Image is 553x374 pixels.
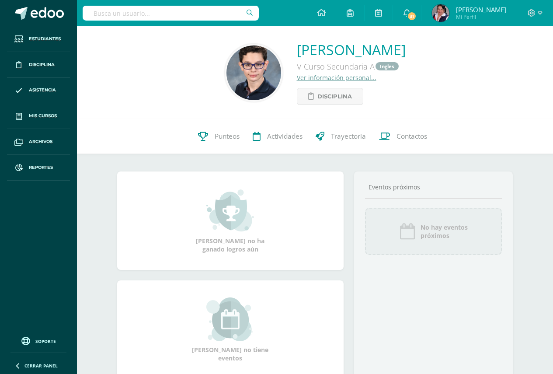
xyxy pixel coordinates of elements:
span: Estudiantes [29,35,61,42]
a: Asistencia [7,78,70,104]
span: Soporte [35,338,56,344]
span: Cerrar panel [24,363,58,369]
span: Archivos [29,138,52,145]
div: Eventos próximos [365,183,502,191]
span: Actividades [267,132,303,141]
a: Reportes [7,155,70,181]
span: 31 [407,11,417,21]
a: Contactos [372,119,434,154]
div: [PERSON_NAME] no tiene eventos [187,297,274,362]
a: Ver información personal... [297,73,376,82]
span: Disciplina [317,88,352,105]
img: event_small.png [206,297,254,341]
a: Mis cursos [7,103,70,129]
span: Disciplina [29,61,55,68]
img: 97b4984d6bf5a7df9cedb0b0cd20a48b.png [226,45,281,100]
span: No hay eventos próximos [421,223,468,240]
a: [PERSON_NAME] [297,40,406,59]
img: achievement_small.png [206,189,254,232]
input: Busca un usuario... [83,6,259,21]
a: Soporte [10,335,66,346]
a: Trayectoria [309,119,372,154]
a: Archivos [7,129,70,155]
img: 65c5eed485de5d265f87d8d7be17e195.png [432,4,449,22]
a: Disciplina [7,52,70,78]
span: Asistencia [29,87,56,94]
a: Actividades [246,119,309,154]
img: event_icon.png [399,223,416,240]
span: Trayectoria [331,132,366,141]
span: Mis cursos [29,112,57,119]
div: [PERSON_NAME] no ha ganado logros aún [187,189,274,253]
a: Estudiantes [7,26,70,52]
span: Punteos [215,132,240,141]
span: [PERSON_NAME] [456,5,506,14]
span: Contactos [396,132,427,141]
span: Reportes [29,164,53,171]
span: Mi Perfil [456,13,506,21]
div: V Curso Secundaria A [297,59,406,73]
a: Ingles [376,62,399,70]
a: Disciplina [297,88,363,105]
a: Punteos [191,119,246,154]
